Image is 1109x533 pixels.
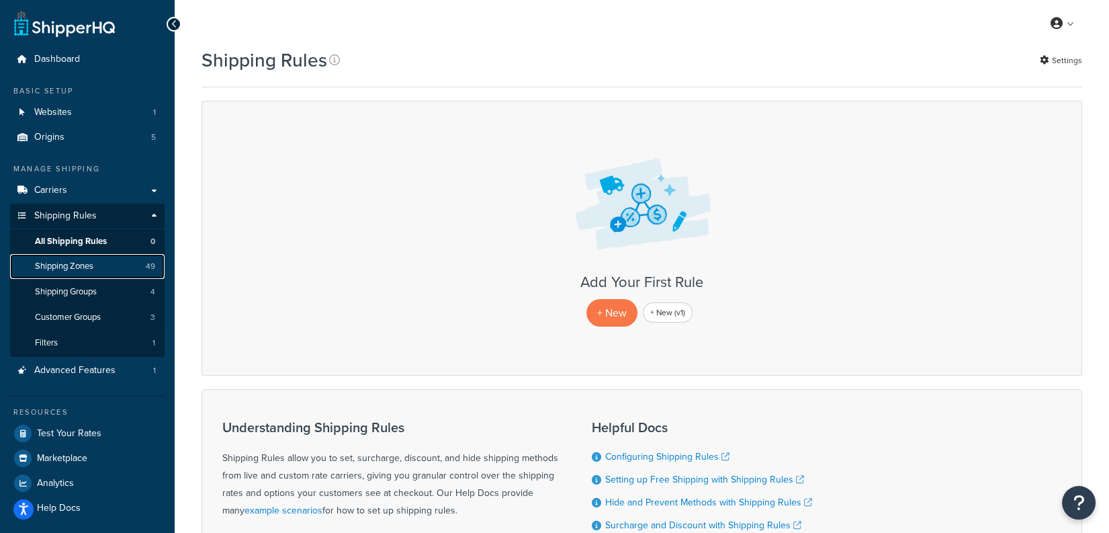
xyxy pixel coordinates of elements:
li: All Shipping Rules [10,229,165,254]
a: Settings [1040,51,1082,70]
span: Test Your Rates [37,428,101,440]
span: 0 [150,236,155,247]
li: Advanced Features [10,358,165,383]
h3: Understanding Shipping Rules [222,420,558,435]
div: Resources [10,407,165,418]
a: example scenarios [245,503,322,518]
span: 1 [153,107,156,118]
a: Hide and Prevent Methods with Shipping Rules [605,495,812,509]
h1: Shipping Rules [202,47,327,73]
h3: Add Your First Rule [216,274,1068,290]
span: Analytics [37,478,74,489]
a: Shipping Rules [10,204,165,229]
span: Customer Groups [35,312,101,323]
a: Advanced Features 1 [10,358,165,383]
a: ShipperHQ Home [14,10,115,37]
li: Shipping Rules [10,204,165,357]
button: Open Resource Center [1062,486,1096,520]
a: All Shipping Rules 0 [10,229,165,254]
span: 3 [150,312,155,323]
a: Carriers [10,178,165,203]
span: 4 [150,286,155,298]
a: Analytics [10,471,165,495]
a: Configuring Shipping Rules [605,450,729,464]
a: Dashboard [10,47,165,72]
span: Origins [34,132,64,143]
span: Shipping Zones [35,261,93,272]
span: Shipping Rules [34,210,97,222]
span: All Shipping Rules [35,236,107,247]
a: Shipping Groups 4 [10,280,165,304]
a: Help Docs [10,496,165,520]
a: Filters 1 [10,331,165,356]
a: Websites 1 [10,100,165,125]
span: 49 [146,261,155,272]
li: Origins [10,125,165,150]
li: Shipping Groups [10,280,165,304]
span: Websites [34,107,72,118]
span: Marketplace [37,453,87,464]
span: Carriers [34,185,67,196]
span: Filters [35,337,58,349]
span: 1 [152,337,155,349]
span: Advanced Features [34,365,116,376]
a: Customer Groups 3 [10,305,165,330]
a: Surcharge and Discount with Shipping Rules [605,518,801,532]
li: Customer Groups [10,305,165,330]
div: Manage Shipping [10,163,165,175]
a: Shipping Zones 49 [10,254,165,279]
li: Shipping Zones [10,254,165,279]
a: + New (v1) [643,302,693,323]
span: Help Docs [37,503,81,514]
a: Test Your Rates [10,421,165,446]
span: 1 [153,365,156,376]
li: Websites [10,100,165,125]
div: Shipping Rules allow you to set, surcharge, discount, and hide shipping methods from live and cus... [222,420,558,520]
span: Dashboard [34,54,80,65]
div: Basic Setup [10,85,165,97]
span: 5 [151,132,156,143]
h3: Helpful Docs [592,420,812,435]
p: + New [586,299,637,327]
span: Shipping Groups [35,286,97,298]
li: Filters [10,331,165,356]
a: Setting up Free Shipping with Shipping Rules [605,473,804,487]
a: Origins 5 [10,125,165,150]
a: Marketplace [10,446,165,470]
